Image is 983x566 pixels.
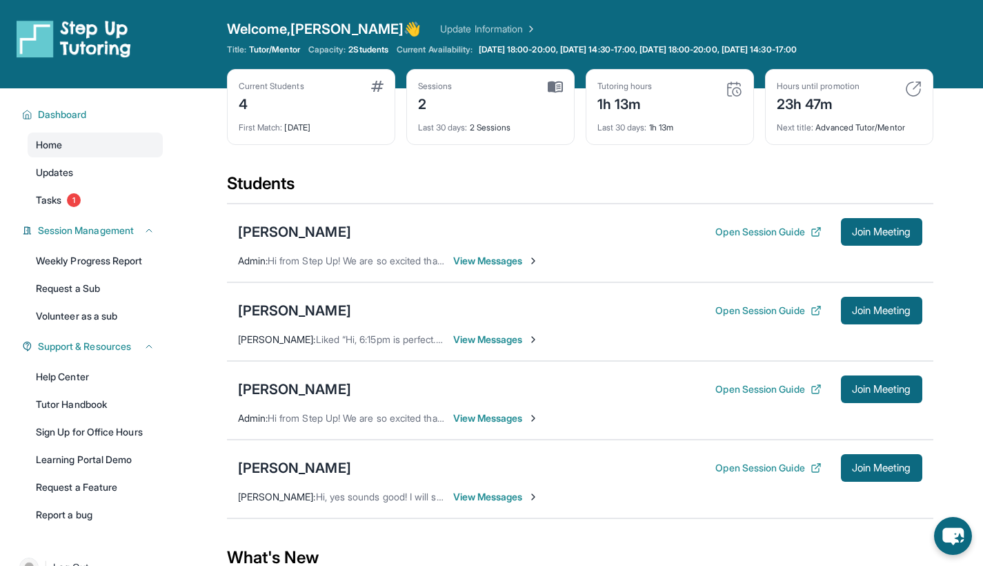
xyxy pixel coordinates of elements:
span: Tutor/Mentor [249,44,300,55]
span: Join Meeting [852,385,911,393]
span: Liked “Hi, 6:15pm is perfect. See you guys soon!” [316,333,528,345]
span: View Messages [453,333,539,347]
span: 1 [67,193,81,207]
a: Help Center [28,364,163,389]
span: Admin : [238,412,268,424]
img: Chevron-Right [528,334,539,345]
span: Title: [227,44,246,55]
img: card [905,81,922,97]
button: Join Meeting [841,454,922,482]
a: Home [28,133,163,157]
a: Learning Portal Demo [28,447,163,472]
span: View Messages [453,490,539,504]
a: Weekly Progress Report [28,248,163,273]
button: Support & Resources [32,340,155,353]
img: logo [17,19,131,58]
div: [PERSON_NAME] [238,380,351,399]
a: Tasks1 [28,188,163,213]
span: Tasks [36,193,61,207]
span: Dashboard [38,108,87,121]
a: Updates [28,160,163,185]
span: Updates [36,166,74,179]
span: Join Meeting [852,228,911,236]
button: Open Session Guide [715,225,821,239]
div: 1h 13m [597,92,653,114]
img: Chevron-Right [528,413,539,424]
span: Admin : [238,255,268,266]
span: Next title : [777,122,814,133]
span: Hi, yes sounds good! I will send like shortly when I am near my computer [316,491,634,502]
span: [PERSON_NAME] : [238,333,316,345]
span: Home [36,138,62,152]
div: 4 [239,92,304,114]
a: Report a bug [28,502,163,527]
button: Session Management [32,224,155,237]
a: Sign Up for Office Hours [28,420,163,445]
span: Last 30 days : [418,122,468,133]
a: Update Information [440,22,537,36]
button: Join Meeting [841,375,922,403]
a: Request a Feature [28,475,163,500]
span: 2 Students [348,44,388,55]
a: [DATE] 18:00-20:00, [DATE] 14:30-17:00, [DATE] 18:00-20:00, [DATE] 14:30-17:00 [476,44,800,55]
div: Advanced Tutor/Mentor [777,114,922,133]
span: Join Meeting [852,464,911,472]
div: 2 [418,92,453,114]
span: First Match : [239,122,283,133]
img: Chevron-Right [528,255,539,266]
button: Join Meeting [841,297,922,324]
button: Join Meeting [841,218,922,246]
div: [PERSON_NAME] [238,301,351,320]
span: Support & Resources [38,340,131,353]
img: card [371,81,384,92]
span: Current Availability: [397,44,473,55]
div: [DATE] [239,114,384,133]
img: card [548,81,563,93]
span: Welcome, [PERSON_NAME] 👋 [227,19,421,39]
button: Open Session Guide [715,304,821,318]
div: 23h 47m [777,92,860,114]
div: Tutoring hours [597,81,653,92]
span: View Messages [453,411,539,425]
span: Session Management [38,224,134,237]
div: Sessions [418,81,453,92]
a: Tutor Handbook [28,392,163,417]
img: Chevron Right [523,22,537,36]
span: [DATE] 18:00-20:00, [DATE] 14:30-17:00, [DATE] 18:00-20:00, [DATE] 14:30-17:00 [479,44,797,55]
a: Volunteer as a sub [28,304,163,329]
div: Current Students [239,81,304,92]
div: Hours until promotion [777,81,860,92]
div: [PERSON_NAME] [238,458,351,478]
a: Request a Sub [28,276,163,301]
span: [PERSON_NAME] : [238,491,316,502]
button: Open Session Guide [715,461,821,475]
div: [PERSON_NAME] [238,222,351,242]
button: Dashboard [32,108,155,121]
span: Capacity: [308,44,346,55]
span: Last 30 days : [597,122,647,133]
img: card [726,81,742,97]
span: View Messages [453,254,539,268]
button: Open Session Guide [715,382,821,396]
button: chat-button [934,517,972,555]
div: 2 Sessions [418,114,563,133]
div: Students [227,173,933,203]
div: 1h 13m [597,114,742,133]
span: Join Meeting [852,306,911,315]
img: Chevron-Right [528,491,539,502]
